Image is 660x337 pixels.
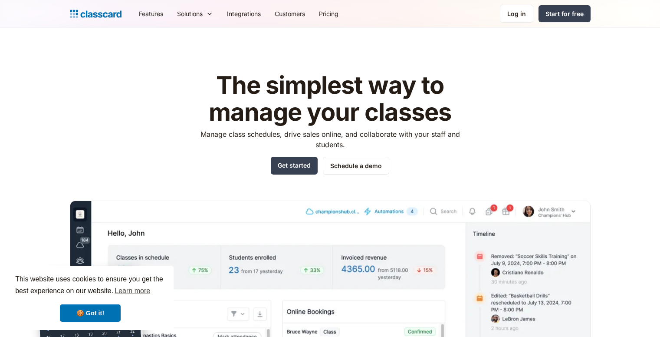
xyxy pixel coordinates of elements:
a: Schedule a demo [323,157,389,175]
div: Start for free [545,9,584,18]
a: dismiss cookie message [60,304,121,322]
a: Customers [268,4,312,23]
a: Start for free [539,5,591,22]
a: Features [132,4,170,23]
div: cookieconsent [7,266,174,330]
div: Solutions [177,9,203,18]
a: home [70,8,121,20]
span: This website uses cookies to ensure you get the best experience on our website. [15,274,165,297]
a: Integrations [220,4,268,23]
p: Manage class schedules, drive sales online, and collaborate with your staff and students. [192,129,468,150]
a: Get started [271,157,318,175]
div: Log in [507,9,526,18]
div: Solutions [170,4,220,23]
h1: The simplest way to manage your classes [192,72,468,126]
a: Log in [500,5,533,23]
a: Pricing [312,4,345,23]
a: learn more about cookies [113,284,151,297]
